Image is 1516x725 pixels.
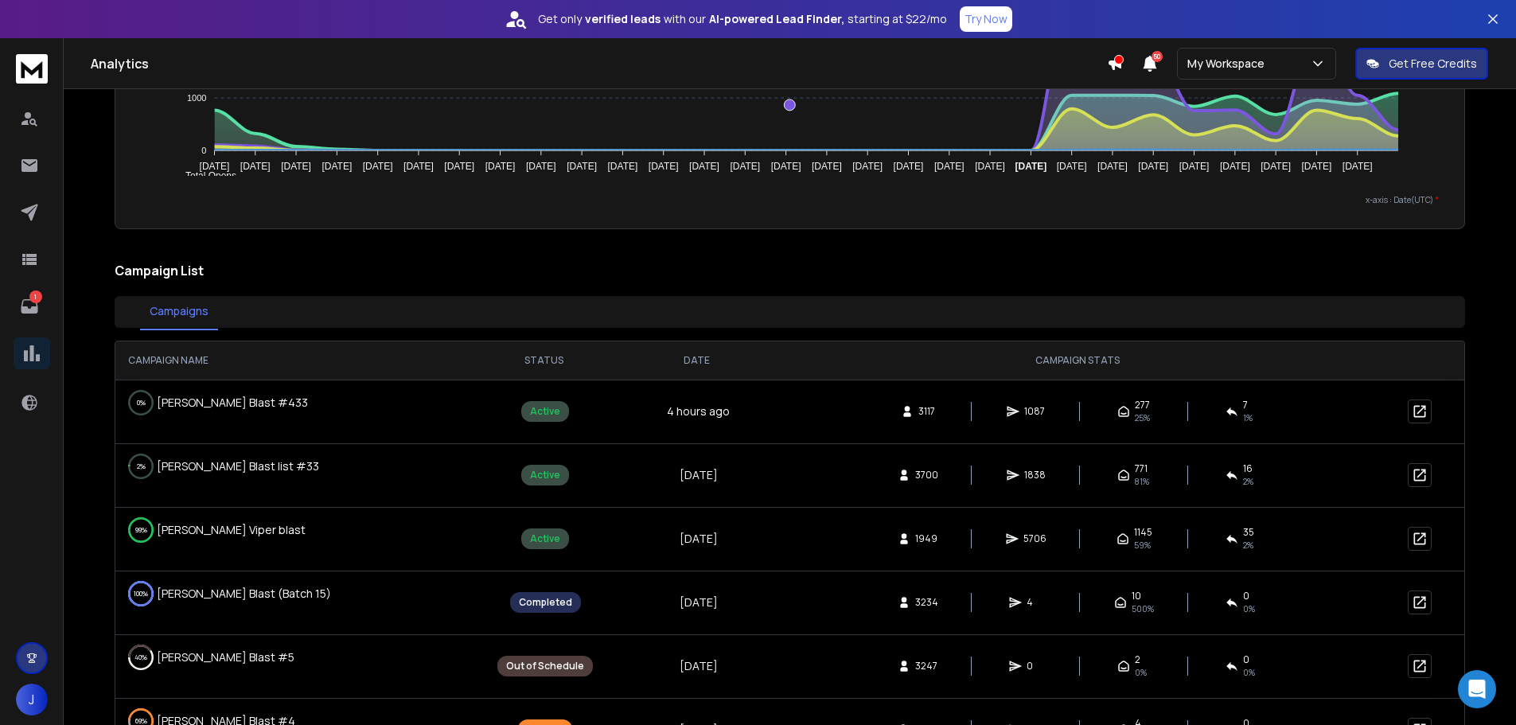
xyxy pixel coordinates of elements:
[16,684,48,715] button: J
[1134,539,1151,552] span: 59 %
[1243,590,1249,602] span: 0
[1355,48,1488,80] button: Get Free Credits
[918,405,935,418] span: 3117
[1243,539,1253,552] span: 2 %
[1135,462,1148,475] span: 771
[115,571,370,616] td: [PERSON_NAME] Blast (Batch 15)
[1243,666,1255,679] span: 0%
[140,294,218,330] button: Campaigns
[526,161,556,172] tspan: [DATE]
[455,341,633,380] th: STATUS
[852,161,883,172] tspan: [DATE]
[1135,411,1150,424] span: 25 %
[894,161,924,172] tspan: [DATE]
[135,522,147,538] p: 99 %
[201,146,206,155] tspan: 0
[1220,161,1250,172] tspan: [DATE]
[1243,526,1254,539] span: 35
[1024,405,1045,418] span: 1087
[510,592,581,613] div: Completed
[965,11,1007,27] p: Try Now
[173,170,236,181] span: Total Opens
[137,395,146,411] p: 0 %
[1138,161,1168,172] tspan: [DATE]
[115,380,370,425] td: [PERSON_NAME] Blast #433
[1243,462,1253,475] span: 16
[915,469,938,481] span: 3700
[521,465,569,485] div: Active
[115,341,455,380] th: CAMPAIGN NAME
[29,290,42,303] p: 1
[1187,56,1271,72] p: My Workspace
[1135,399,1150,411] span: 277
[322,161,352,172] tspan: [DATE]
[134,649,147,665] p: 40 %
[1057,161,1087,172] tspan: [DATE]
[812,161,842,172] tspan: [DATE]
[141,194,1439,206] p: x-axis : Date(UTC)
[1015,161,1047,172] tspan: [DATE]
[649,161,679,172] tspan: [DATE]
[960,6,1012,32] button: Try Now
[1132,590,1141,602] span: 10
[567,161,597,172] tspan: [DATE]
[240,161,271,172] tspan: [DATE]
[1134,526,1152,539] span: 1145
[14,290,45,322] a: 1
[689,161,719,172] tspan: [DATE]
[115,508,370,552] td: [PERSON_NAME] Viper blast
[1027,660,1042,672] span: 0
[1135,653,1140,666] span: 2
[1261,161,1291,172] tspan: [DATE]
[521,528,569,549] div: Active
[1243,399,1248,411] span: 7
[538,11,947,27] p: Get only with our starting at $22/mo
[1024,469,1046,481] span: 1838
[281,161,311,172] tspan: [DATE]
[633,380,761,443] td: 4 hours ago
[1152,51,1163,62] span: 50
[115,635,370,680] td: [PERSON_NAME] Blast #5
[1135,666,1147,679] span: 0%
[1097,161,1128,172] tspan: [DATE]
[633,507,761,571] td: [DATE]
[607,161,637,172] tspan: [DATE]
[1132,602,1154,615] span: 500 %
[1135,475,1149,488] span: 81 %
[403,161,434,172] tspan: [DATE]
[1343,161,1373,172] tspan: [DATE]
[915,596,938,609] span: 3234
[585,11,661,27] strong: verified leads
[633,341,761,380] th: DATE
[1458,670,1496,708] div: Open Intercom Messenger
[633,571,761,634] td: [DATE]
[1023,532,1046,545] span: 5706
[115,261,1465,280] h2: Campaign List
[975,161,1005,172] tspan: [DATE]
[1243,653,1249,666] span: 0
[761,341,1394,380] th: CAMPAIGN STATS
[485,161,516,172] tspan: [DATE]
[187,93,206,103] tspan: 1000
[1243,602,1255,615] span: 0 %
[1179,161,1210,172] tspan: [DATE]
[137,458,146,474] p: 2 %
[915,532,937,545] span: 1949
[199,161,229,172] tspan: [DATE]
[1302,161,1332,172] tspan: [DATE]
[915,660,937,672] span: 3247
[1389,56,1477,72] p: Get Free Credits
[730,161,760,172] tspan: [DATE]
[134,586,148,602] p: 100 %
[91,54,1107,73] h1: Analytics
[633,443,761,507] td: [DATE]
[521,401,569,422] div: Active
[444,161,474,172] tspan: [DATE]
[363,161,393,172] tspan: [DATE]
[934,161,965,172] tspan: [DATE]
[709,11,844,27] strong: AI-powered Lead Finder,
[1243,475,1253,488] span: 2 %
[771,161,801,172] tspan: [DATE]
